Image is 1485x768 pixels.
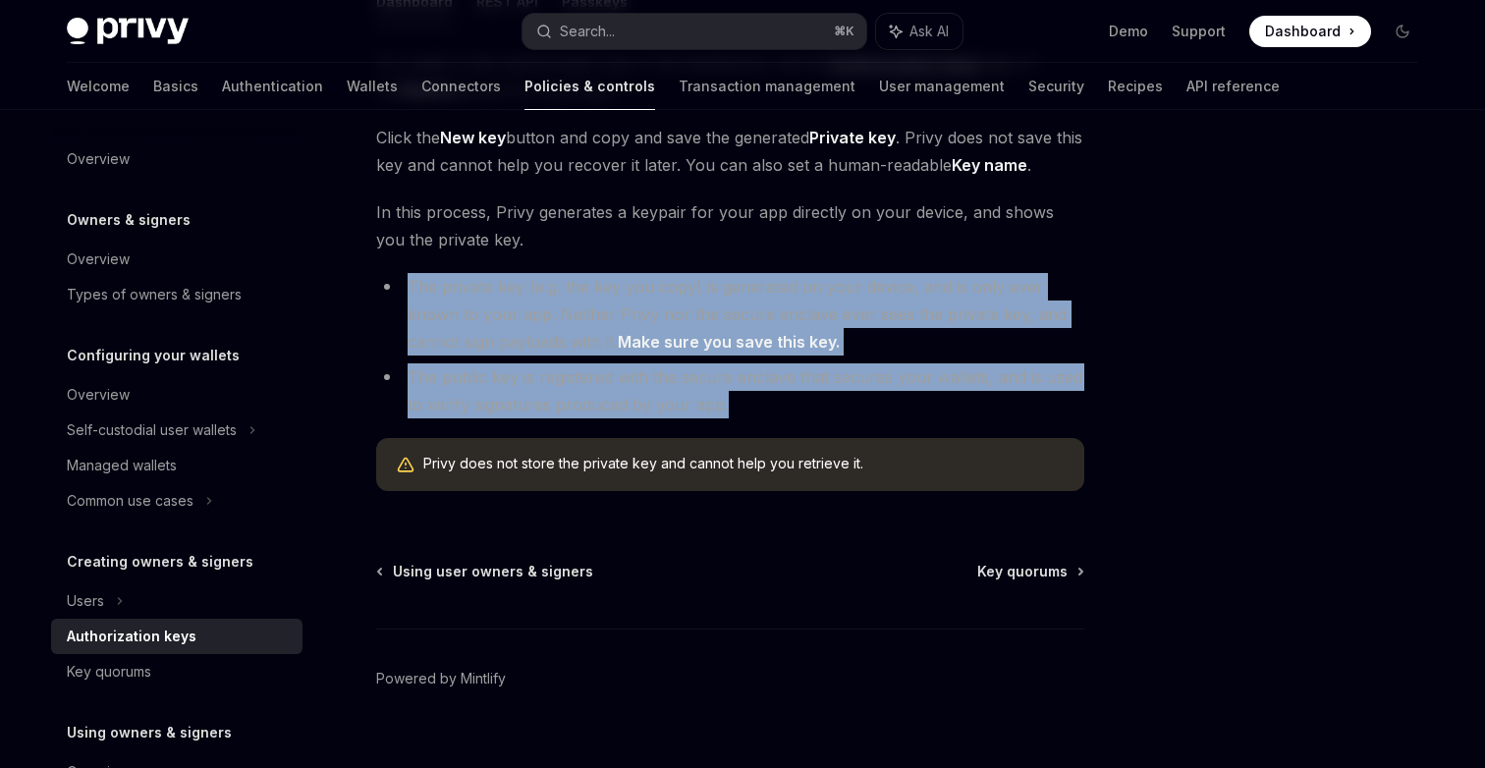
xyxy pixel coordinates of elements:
span: ⌘ K [834,24,854,39]
h5: Configuring your wallets [67,344,240,367]
a: Key quorums [51,654,302,689]
a: Connectors [421,63,501,110]
div: Key quorums [67,660,151,684]
svg: Warning [396,456,415,475]
span: Click the button and copy and save the generated . Privy does not save this key and cannot help y... [376,124,1084,179]
a: Dashboard [1249,16,1371,47]
a: Key quorums [977,562,1082,581]
span: In this process, Privy generates a keypair for your app directly on your device, and shows you th... [376,198,1084,253]
div: Overview [67,147,130,171]
div: Authorization keys [67,625,196,648]
strong: Private key [809,128,896,147]
button: Toggle dark mode [1387,16,1418,47]
li: The public key is registered with the secure enclave that secures your wallets, and is used to ve... [376,363,1084,418]
a: Wallets [347,63,398,110]
a: Using user owners & signers [378,562,593,581]
a: Demo [1109,22,1148,41]
a: User management [879,63,1005,110]
span: Using user owners & signers [393,562,593,581]
div: Search... [560,20,615,43]
button: Ask AI [876,14,962,49]
div: Overview [67,383,130,407]
strong: Make sure you save this key. [618,332,840,352]
a: Overview [51,242,302,277]
h5: Using owners & signers [67,721,232,744]
strong: Key name [952,155,1027,175]
li: The private key (e.g. the key you copy) is generated on your device, and is only ever known to yo... [376,273,1084,356]
strong: New key [440,128,506,147]
a: Overview [51,377,302,412]
a: Transaction management [679,63,855,110]
img: dark logo [67,18,189,45]
button: Search...⌘K [522,14,866,49]
a: Types of owners & signers [51,277,302,312]
a: Managed wallets [51,448,302,483]
a: Basics [153,63,198,110]
a: Welcome [67,63,130,110]
span: Ask AI [909,22,949,41]
a: Authorization keys [51,619,302,654]
div: Overview [67,247,130,271]
span: Dashboard [1265,22,1341,41]
h5: Creating owners & signers [67,550,253,574]
h5: Owners & signers [67,208,191,232]
a: Overview [51,141,302,177]
div: Self-custodial user wallets [67,418,237,442]
span: Key quorums [977,562,1068,581]
a: Powered by Mintlify [376,669,506,688]
div: Managed wallets [67,454,177,477]
a: Recipes [1108,63,1163,110]
div: Common use cases [67,489,193,513]
a: Support [1172,22,1226,41]
a: Security [1028,63,1084,110]
span: Privy does not store the private key and cannot help you retrieve it. [423,454,1065,473]
a: API reference [1186,63,1280,110]
div: Users [67,589,104,613]
a: Authentication [222,63,323,110]
div: Types of owners & signers [67,283,242,306]
a: Policies & controls [524,63,655,110]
